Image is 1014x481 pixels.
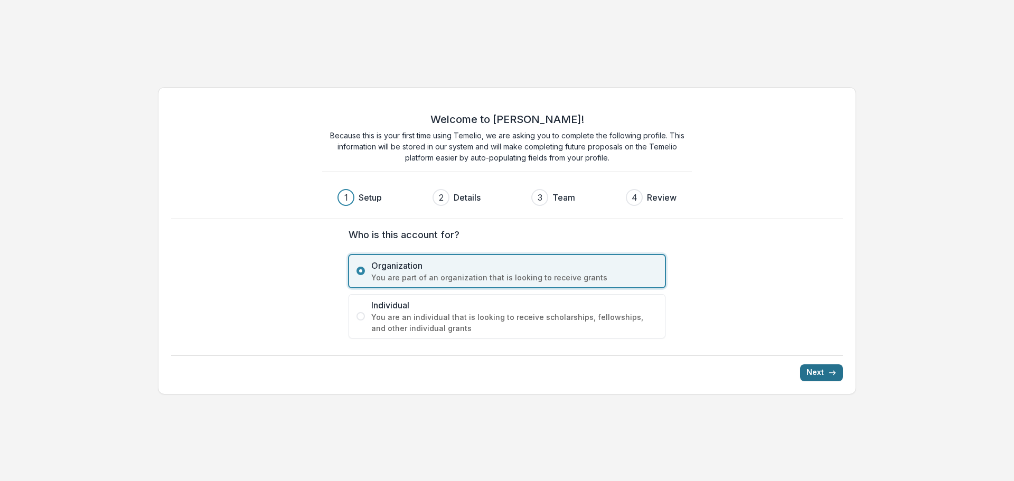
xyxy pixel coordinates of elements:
div: 1 [344,191,348,204]
div: Progress [337,189,677,206]
h3: Review [647,191,677,204]
span: You are part of an organization that is looking to receive grants [371,272,658,283]
div: 2 [439,191,444,204]
h3: Setup [359,191,382,204]
label: Who is this account for? [349,228,659,242]
h3: Details [454,191,481,204]
span: Organization [371,259,658,272]
span: You are an individual that is looking to receive scholarships, fellowships, and other individual ... [371,312,658,334]
p: Because this is your first time using Temelio, we are asking you to complete the following profil... [322,130,692,163]
div: 4 [632,191,637,204]
div: 3 [538,191,542,204]
span: Individual [371,299,658,312]
h3: Team [552,191,575,204]
button: Next [800,364,843,381]
h2: Welcome to [PERSON_NAME]! [430,113,584,126]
